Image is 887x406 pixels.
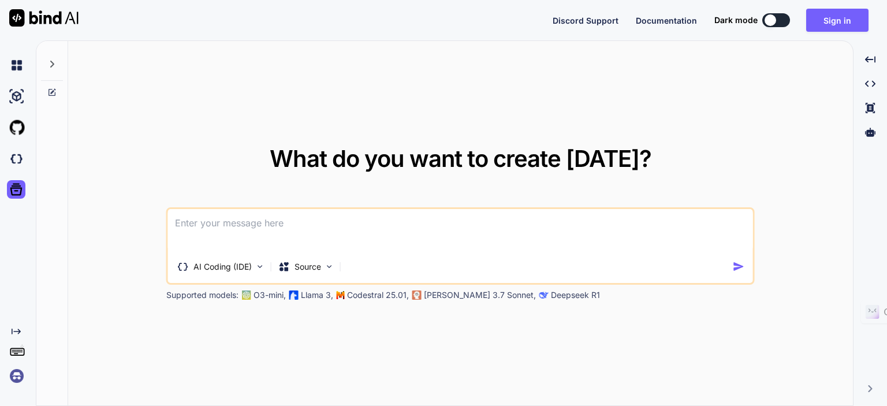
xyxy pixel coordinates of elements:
[553,16,618,25] span: Discord Support
[242,290,251,300] img: GPT-4
[412,290,422,300] img: claude
[295,261,321,273] p: Source
[424,289,536,301] p: [PERSON_NAME] 3.7 Sonnet,
[636,14,697,27] button: Documentation
[301,289,333,301] p: Llama 3,
[539,290,549,300] img: claude
[270,144,651,173] span: What do you want to create [DATE]?
[7,366,27,386] img: signin
[733,260,745,273] img: icon
[714,14,758,26] span: Dark mode
[254,289,286,301] p: O3-mini,
[347,289,409,301] p: Codestral 25.01,
[289,290,299,300] img: Llama2
[166,289,238,301] p: Supported models:
[551,289,600,301] p: Deepseek R1
[636,16,697,25] span: Documentation
[337,291,345,299] img: Mistral-AI
[9,9,79,27] img: Bind AI
[7,149,27,169] img: darkCloudIdeIcon
[7,87,27,106] img: ai-studio
[255,262,265,271] img: Pick Tools
[806,9,869,32] button: Sign in
[553,14,618,27] button: Discord Support
[325,262,334,271] img: Pick Models
[7,55,27,75] img: chat
[193,261,252,273] p: AI Coding (IDE)
[7,118,27,137] img: githubLight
